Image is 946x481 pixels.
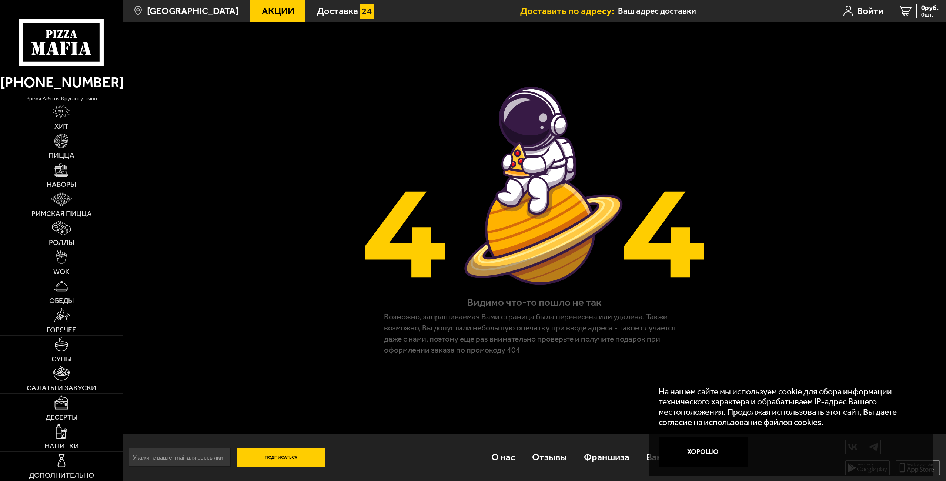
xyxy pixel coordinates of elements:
[129,448,231,467] input: Укажите ваш e-mail для рассылки
[659,387,918,427] p: На нашем сайте мы используем cookie для сбора информации технического характера и обрабатываем IP...
[237,448,325,467] button: Подписаться
[921,12,939,18] span: 0 шт.
[659,437,748,467] button: Хорошо
[362,80,707,292] img: Страница не найдена
[49,297,74,305] span: Обеды
[54,123,68,130] span: Хит
[262,6,294,16] span: Акции
[44,443,79,450] span: Напитки
[51,356,72,363] span: Супы
[49,239,74,246] span: Роллы
[27,384,96,392] span: Салаты и закуски
[638,441,695,474] a: Вакансии
[524,441,575,474] a: Отзывы
[467,295,602,309] h1: Видимо что-то пошло не так
[49,152,74,159] span: Пицца
[921,4,939,11] span: 0 руб.
[147,6,239,16] span: [GEOGRAPHIC_DATA]
[53,268,70,276] span: WOK
[46,414,78,421] span: Десерты
[317,6,358,16] span: Доставка
[618,4,807,18] input: Ваш адрес доставки
[47,181,76,188] span: Наборы
[520,6,618,16] span: Доставить по адресу:
[360,4,374,19] img: 15daf4d41897b9f0e9f617042186c801.svg
[384,311,685,355] p: Возможно, запрашиваемая Вами страница была перенесена или удалена. Также возможно, Вы допустили н...
[575,441,638,474] a: Франшиза
[47,326,76,334] span: Горячее
[857,6,883,16] span: Войти
[483,441,524,474] a: О нас
[31,210,92,218] span: Римская пицца
[29,472,94,479] span: Дополнительно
